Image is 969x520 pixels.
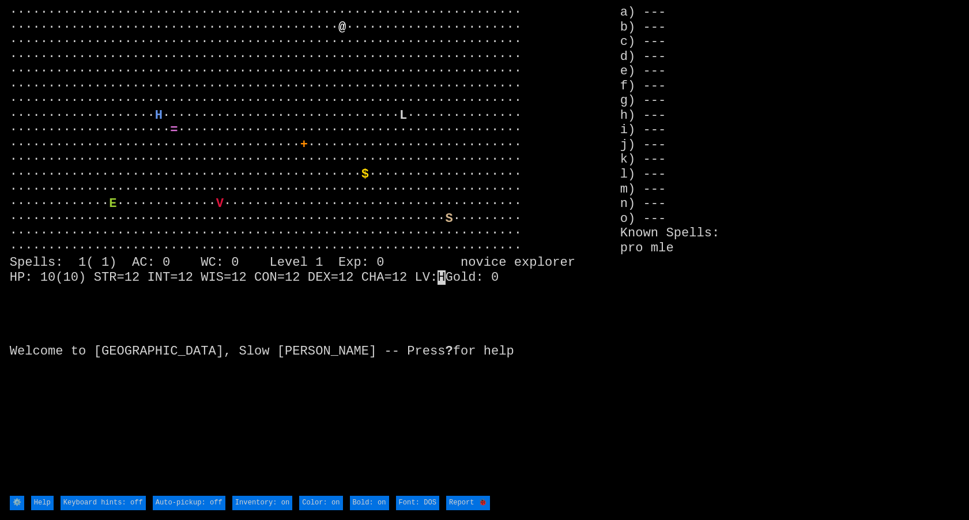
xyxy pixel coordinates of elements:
[446,212,453,226] font: S
[446,344,453,359] b: ?
[620,5,959,494] stats: a) --- b) --- c) --- d) --- e) --- f) --- g) --- h) --- i) --- j) --- k) --- l) --- m) --- n) ---...
[300,138,308,152] font: +
[438,270,445,285] mark: H
[155,108,163,123] font: H
[350,496,389,511] input: Bold: on
[399,108,407,123] font: L
[10,5,620,494] larn: ··································································· ·····························...
[109,197,116,211] font: E
[446,496,490,511] input: Report 🐞
[10,496,24,511] input: ⚙️
[153,496,225,511] input: Auto-pickup: off
[216,197,224,211] font: V
[170,123,178,137] font: =
[338,20,346,35] font: @
[361,167,369,182] font: $
[232,496,292,511] input: Inventory: on
[299,496,342,511] input: Color: on
[61,496,146,511] input: Keyboard hints: off
[396,496,439,511] input: Font: DOS
[31,496,54,511] input: Help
